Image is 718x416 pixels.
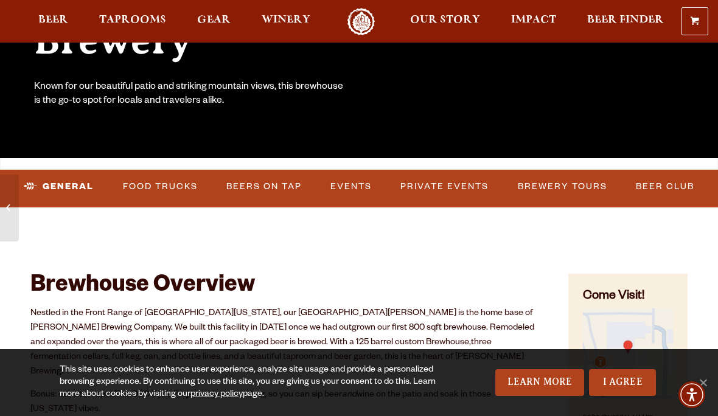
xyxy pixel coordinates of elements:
[118,173,203,201] a: Food Trucks
[262,15,310,25] span: Winery
[579,8,672,35] a: Beer Finder
[99,15,166,25] span: Taprooms
[338,8,384,35] a: Odell Home
[60,364,454,401] div: This site uses cookies to enhance user experience, analyze site usage and provide a personalized ...
[197,15,231,25] span: Gear
[583,288,673,306] h4: Come Visit!
[38,15,68,25] span: Beer
[396,173,493,201] a: Private Events
[254,8,318,35] a: Winery
[91,8,174,35] a: Taprooms
[30,307,538,380] p: Nestled in the Front Range of [GEOGRAPHIC_DATA][US_STATE], our [GEOGRAPHIC_DATA][PERSON_NAME] is ...
[587,15,664,25] span: Beer Finder
[30,274,538,300] h2: Brewhouse Overview
[19,173,99,201] a: General
[221,173,307,201] a: Beers on Tap
[589,369,656,396] a: I Agree
[34,81,346,109] div: Known for our beautiful patio and striking mountain views, this brewhouse is the go-to spot for l...
[631,173,699,201] a: Beer Club
[30,8,76,35] a: Beer
[189,8,239,35] a: Gear
[410,15,480,25] span: Our Story
[402,8,488,35] a: Our Story
[190,390,243,400] a: privacy policy
[583,308,673,398] img: Small thumbnail of location on map
[513,173,612,201] a: Brewery Tours
[503,8,564,35] a: Impact
[511,15,556,25] span: Impact
[678,381,705,408] div: Accessibility Menu
[495,369,585,396] a: Learn More
[326,173,377,201] a: Events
